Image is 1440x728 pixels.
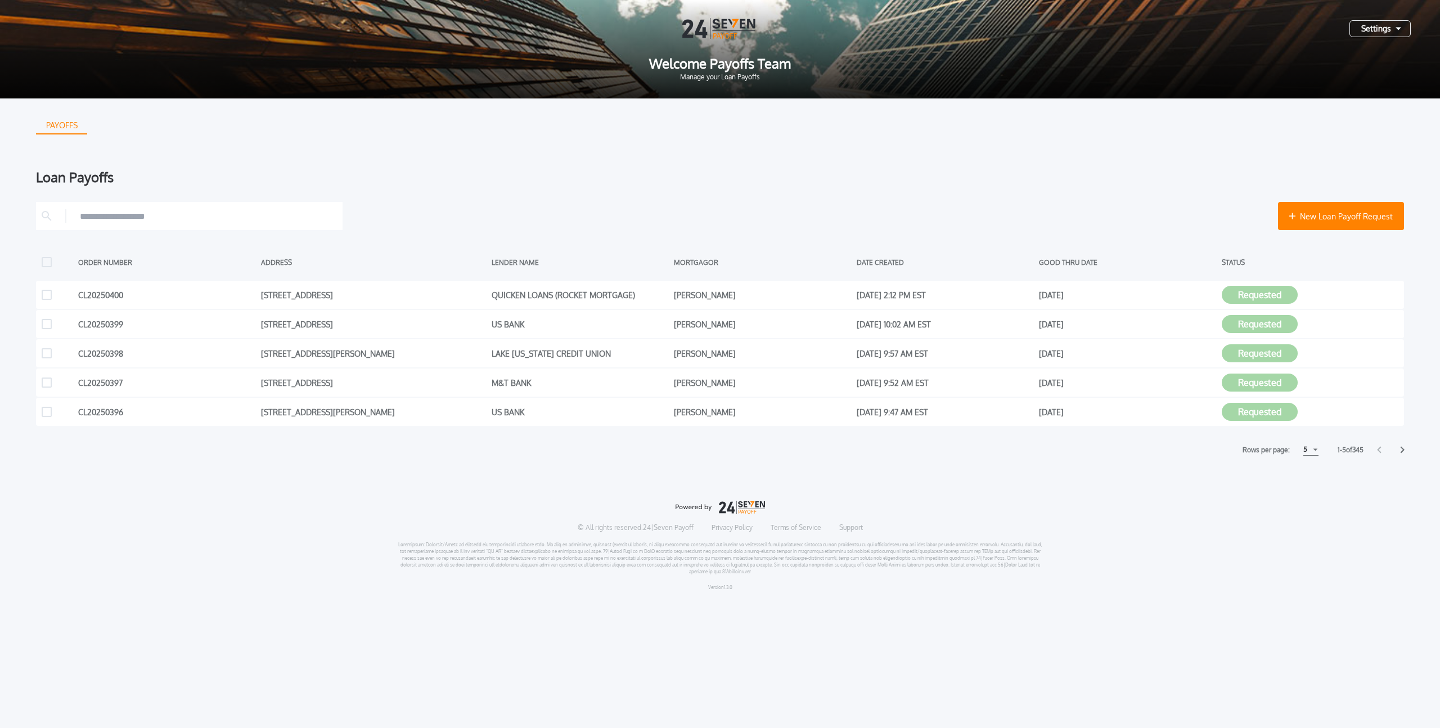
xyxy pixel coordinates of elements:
[1039,316,1216,332] div: [DATE]
[492,286,669,303] div: QUICKEN LOANS (ROCKET MORTGAGE)
[1039,345,1216,362] div: [DATE]
[1349,20,1411,37] button: Settings
[674,345,851,362] div: [PERSON_NAME]
[492,254,669,271] div: LENDER NAME
[1303,443,1307,456] div: 5
[1278,202,1404,230] button: New Loan Payoff Request
[18,74,1422,80] span: Manage your Loan Payoffs
[261,286,486,303] div: [STREET_ADDRESS]
[78,345,255,362] div: CL20250398
[857,254,1034,271] div: DATE CREATED
[857,286,1034,303] div: [DATE] 2:12 PM EST
[1243,444,1290,456] label: Rows per page:
[492,403,669,420] div: US BANK
[78,374,255,391] div: CL20250397
[492,316,669,332] div: US BANK
[398,541,1043,575] p: Loremipsum: Dolorsit/Ametc ad elitsedd eiu temporincidi utlabore etdo. Ma aliq en adminimve, quis...
[857,316,1034,332] div: [DATE] 10:02 AM EST
[578,523,694,532] p: © All rights reserved. 24|Seven Payoff
[492,374,669,391] div: M&T BANK
[78,403,255,420] div: CL20250396
[675,501,765,514] img: logo
[78,316,255,332] div: CL20250399
[674,316,851,332] div: [PERSON_NAME]
[18,57,1422,70] span: Welcome Payoffs Team
[1222,344,1298,362] button: Requested
[1338,444,1363,456] label: 1 - 5 of 345
[674,286,851,303] div: [PERSON_NAME]
[1222,374,1298,392] button: Requested
[78,286,255,303] div: CL20250400
[771,523,821,532] a: Terms of Service
[674,403,851,420] div: [PERSON_NAME]
[1222,254,1399,271] div: STATUS
[712,523,753,532] a: Privacy Policy
[261,254,486,271] div: ADDRESS
[674,254,851,271] div: MORTGAGOR
[682,18,758,39] img: Logo
[261,316,486,332] div: [STREET_ADDRESS]
[492,345,669,362] div: LAKE [US_STATE] CREDIT UNION
[261,345,486,362] div: [STREET_ADDRESS][PERSON_NAME]
[37,116,87,134] div: PAYOFFS
[1039,374,1216,391] div: [DATE]
[1039,403,1216,420] div: [DATE]
[261,403,486,420] div: [STREET_ADDRESS][PERSON_NAME]
[1222,315,1298,333] button: Requested
[857,345,1034,362] div: [DATE] 9:57 AM EST
[36,170,1404,184] div: Loan Payoffs
[261,374,486,391] div: [STREET_ADDRESS]
[839,523,863,532] a: Support
[1222,403,1298,421] button: Requested
[1039,254,1216,271] div: GOOD THRU DATE
[1222,286,1298,304] button: Requested
[1039,286,1216,303] div: [DATE]
[1303,444,1318,456] button: 5
[857,403,1034,420] div: [DATE] 9:47 AM EST
[708,584,732,591] p: Version 1.3.0
[36,116,87,134] button: PAYOFFS
[857,374,1034,391] div: [DATE] 9:52 AM EST
[1300,210,1393,222] span: New Loan Payoff Request
[674,374,851,391] div: [PERSON_NAME]
[78,254,255,271] div: ORDER NUMBER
